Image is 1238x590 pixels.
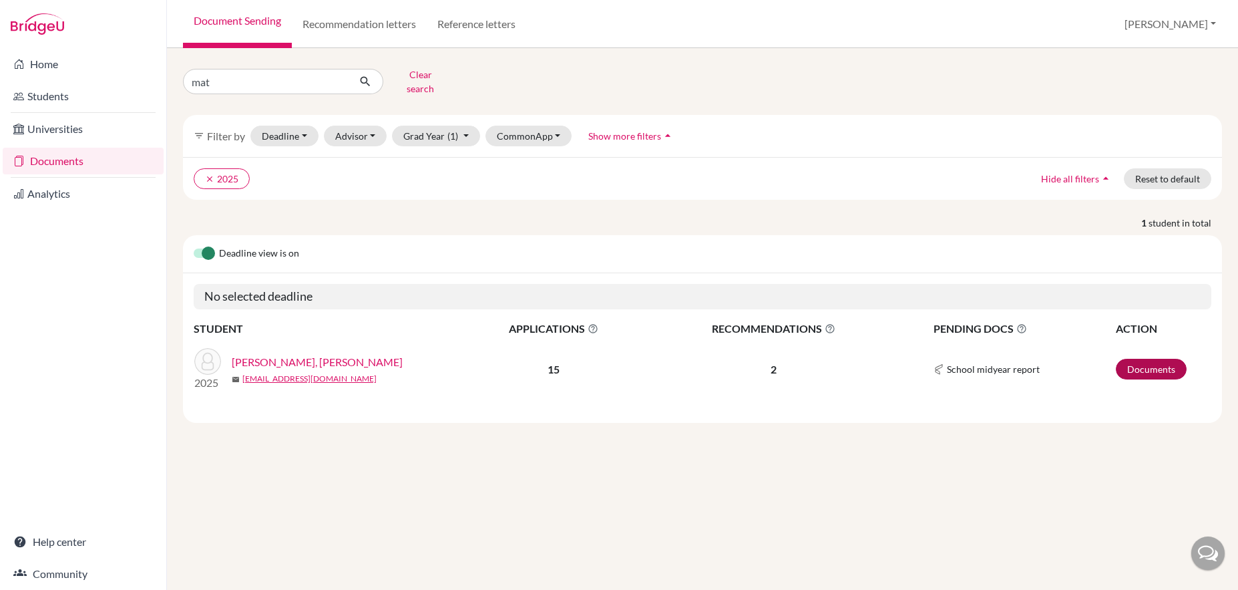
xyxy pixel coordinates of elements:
[1141,216,1149,230] strong: 1
[183,69,349,94] input: Find student by name...
[3,180,164,207] a: Analytics
[3,51,164,78] a: Home
[205,174,214,184] i: clear
[1118,11,1222,37] button: [PERSON_NAME]
[447,130,458,142] span: (1)
[232,354,403,370] a: [PERSON_NAME], [PERSON_NAME]
[1115,320,1211,337] th: ACTION
[1030,168,1124,189] button: Hide all filtersarrow_drop_up
[194,168,250,189] button: clear2025
[461,321,646,337] span: APPLICATIONS
[324,126,387,146] button: Advisor
[934,321,1114,337] span: PENDING DOCS
[219,246,299,262] span: Deadline view is on
[242,373,377,385] a: [EMAIL_ADDRESS][DOMAIN_NAME]
[383,64,457,99] button: Clear search
[1041,173,1099,184] span: Hide all filters
[194,375,221,391] p: 2025
[3,83,164,110] a: Students
[661,129,674,142] i: arrow_drop_up
[1149,216,1222,230] span: student in total
[647,321,901,337] span: RECOMMENDATIONS
[947,362,1040,376] span: School midyear report
[194,130,204,141] i: filter_list
[250,126,319,146] button: Deadline
[232,376,240,384] span: mail
[194,284,1211,309] h5: No selected deadline
[485,126,572,146] button: CommonApp
[934,364,944,375] img: Common App logo
[3,148,164,174] a: Documents
[3,529,164,555] a: Help center
[548,363,560,376] b: 15
[588,130,661,142] span: Show more filters
[1124,168,1211,189] button: Reset to default
[577,126,686,146] button: Show more filtersarrow_drop_up
[3,561,164,587] a: Community
[1116,359,1187,380] a: Documents
[647,361,901,378] p: 2
[194,348,221,375] img: Matsunaga, Haruki
[3,116,164,142] a: Universities
[1099,172,1112,185] i: arrow_drop_up
[207,130,245,142] span: Filter by
[11,13,64,35] img: Bridge-U
[30,9,57,21] span: Help
[194,320,461,337] th: STUDENT
[392,126,480,146] button: Grad Year(1)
